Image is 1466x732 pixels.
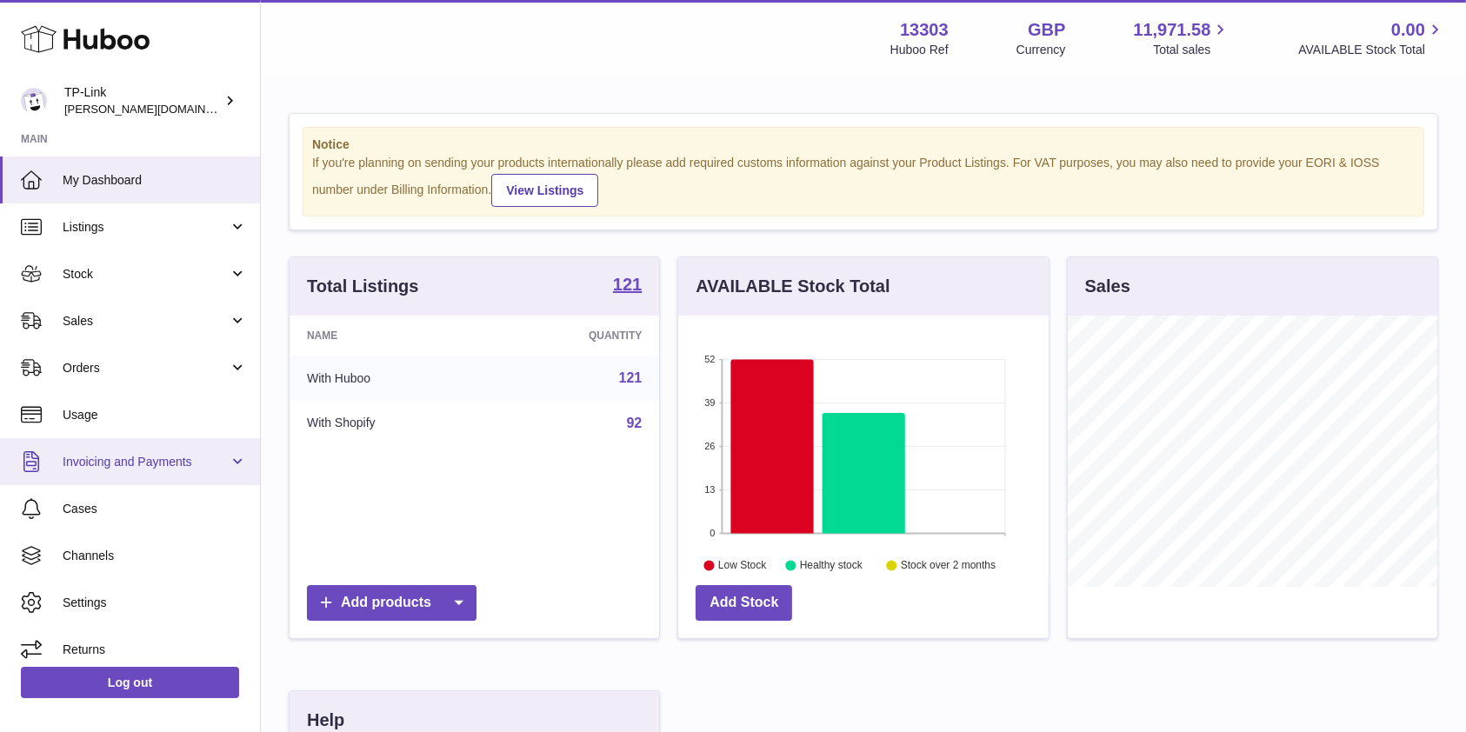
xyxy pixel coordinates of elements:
[619,370,643,385] a: 121
[290,401,489,446] td: With Shopify
[890,42,949,58] div: Huboo Ref
[290,356,489,401] td: With Huboo
[1085,275,1130,298] h3: Sales
[63,313,229,329] span: Sales
[64,102,439,116] span: [PERSON_NAME][DOMAIN_NAME][EMAIL_ADDRESS][DOMAIN_NAME]
[312,136,1415,153] strong: Notice
[710,528,716,538] text: 0
[63,548,247,564] span: Channels
[63,266,229,283] span: Stock
[705,354,716,364] text: 52
[1298,18,1445,58] a: 0.00 AVAILABLE Stock Total
[705,441,716,451] text: 26
[21,667,239,698] a: Log out
[1298,42,1445,58] span: AVAILABLE Stock Total
[718,559,767,571] text: Low Stock
[705,397,716,408] text: 39
[1153,42,1230,58] span: Total sales
[312,155,1415,207] div: If you're planning on sending your products internationally please add required customs informati...
[63,454,229,470] span: Invoicing and Payments
[1016,42,1066,58] div: Currency
[307,275,419,298] h3: Total Listings
[63,642,247,658] span: Returns
[489,316,659,356] th: Quantity
[613,276,642,293] strong: 121
[1391,18,1425,42] span: 0.00
[63,219,229,236] span: Listings
[63,407,247,423] span: Usage
[290,316,489,356] th: Name
[307,709,344,732] h3: Help
[900,18,949,42] strong: 13303
[64,84,221,117] div: TP-Link
[1133,18,1230,58] a: 11,971.58 Total sales
[63,595,247,611] span: Settings
[21,88,47,114] img: susie.li@tp-link.com
[1028,18,1065,42] strong: GBP
[63,172,247,189] span: My Dashboard
[1133,18,1210,42] span: 11,971.58
[705,484,716,495] text: 13
[491,174,598,207] a: View Listings
[63,501,247,517] span: Cases
[800,559,863,571] text: Healthy stock
[613,276,642,296] a: 121
[696,585,792,621] a: Add Stock
[696,275,890,298] h3: AVAILABLE Stock Total
[901,559,996,571] text: Stock over 2 months
[63,360,229,376] span: Orders
[307,585,476,621] a: Add products
[627,416,643,430] a: 92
